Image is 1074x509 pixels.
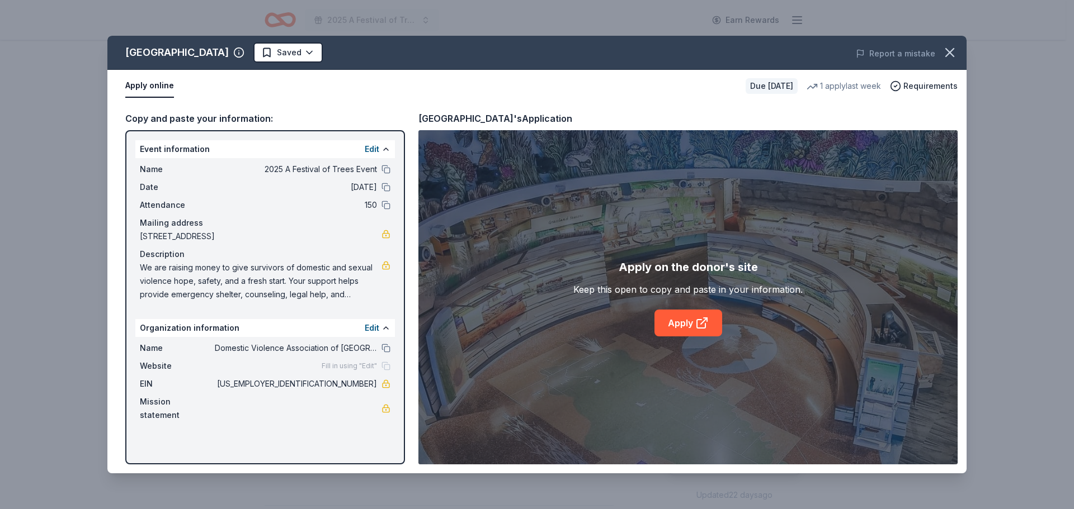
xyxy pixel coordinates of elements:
button: Saved [253,42,323,63]
span: Website [140,359,215,373]
div: Due [DATE] [746,78,798,94]
span: [DATE] [215,180,377,194]
span: 150 [215,198,377,212]
div: Event information [135,140,395,158]
span: Requirements [903,79,958,93]
span: [STREET_ADDRESS] [140,230,381,243]
span: Saved [277,46,302,59]
span: Domestic Violence Association of [GEOGRAPHIC_DATA][US_STATE] [215,341,377,355]
a: Apply [654,310,722,336]
div: 1 apply last week [807,79,881,93]
button: Apply online [125,74,174,98]
span: Name [140,163,215,176]
span: 2025 A Festival of Trees Event [215,163,377,176]
div: Apply on the donor's site [619,258,758,276]
span: Fill in using "Edit" [322,361,377,370]
span: Mission statement [140,395,215,422]
button: Report a mistake [856,47,935,60]
div: Description [140,248,390,261]
div: Copy and paste your information: [125,111,405,126]
span: [US_EMPLOYER_IDENTIFICATION_NUMBER] [215,377,377,391]
span: Date [140,180,215,194]
button: Requirements [890,79,958,93]
span: Attendance [140,198,215,212]
button: Edit [365,142,379,156]
div: Organization information [135,319,395,337]
div: Mailing address [140,216,390,230]
div: Keep this open to copy and paste in your information. [573,283,803,296]
button: Edit [365,321,379,335]
span: EIN [140,377,215,391]
div: [GEOGRAPHIC_DATA] [125,44,229,61]
div: [GEOGRAPHIC_DATA]'s Application [418,111,572,126]
span: We are raising money to give survivors of domestic and sexual violence hope, safety, and a fresh ... [140,261,381,301]
span: Name [140,341,215,355]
